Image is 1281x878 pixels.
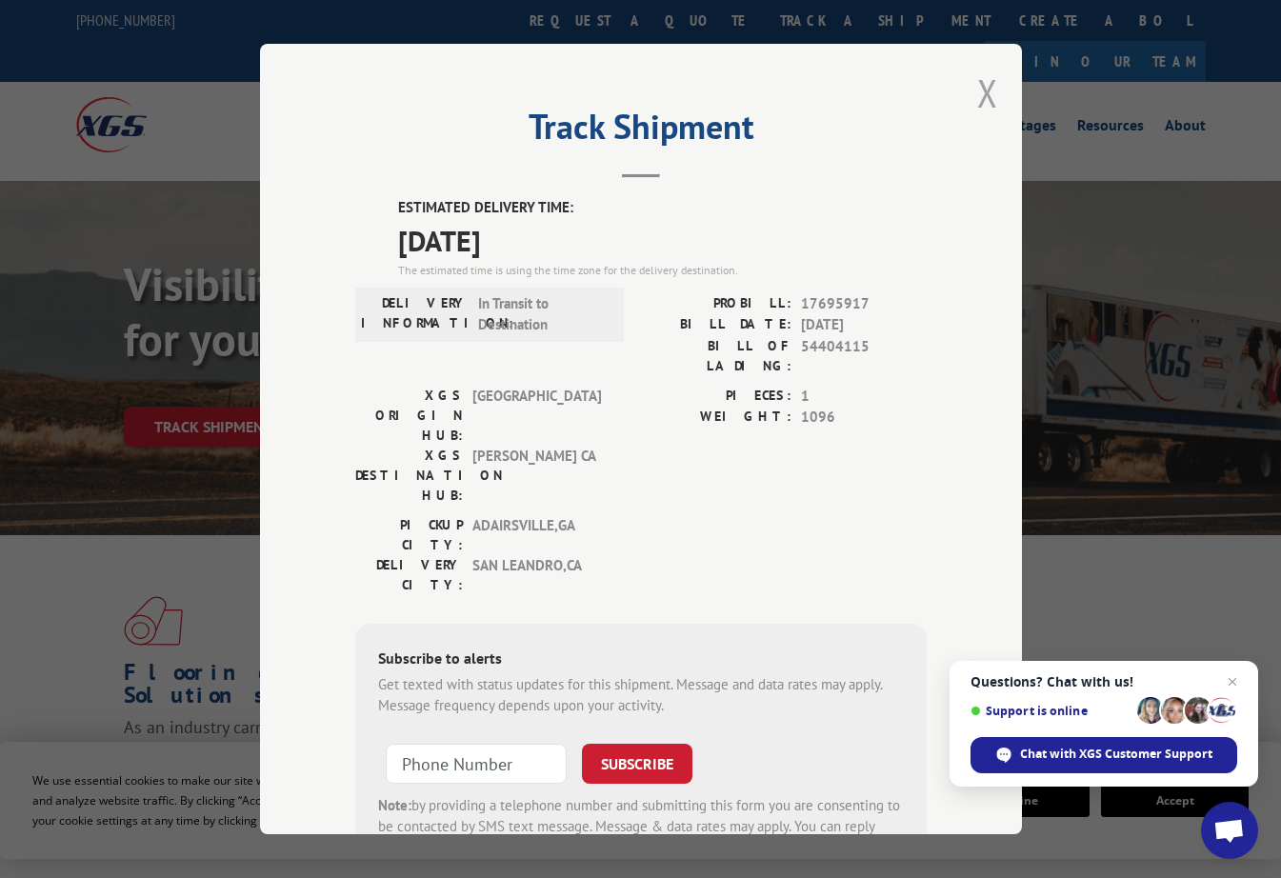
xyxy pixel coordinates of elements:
[378,674,904,717] div: Get texted with status updates for this shipment. Message and data rates may apply. Message frequ...
[801,336,927,376] span: 54404115
[355,113,927,150] h2: Track Shipment
[971,737,1237,773] div: Chat with XGS Customer Support
[378,647,904,674] div: Subscribe to alerts
[641,314,791,336] label: BILL DATE:
[355,446,463,506] label: XGS DESTINATION HUB:
[977,68,998,118] button: Close modal
[472,446,601,506] span: [PERSON_NAME] CA
[378,796,411,814] strong: Note:
[641,336,791,376] label: BILL OF LADING:
[355,386,463,446] label: XGS ORIGIN HUB:
[361,293,469,336] label: DELIVERY INFORMATION:
[801,293,927,315] span: 17695917
[398,197,927,219] label: ESTIMATED DELIVERY TIME:
[641,293,791,315] label: PROBILL:
[386,744,567,784] input: Phone Number
[472,555,601,595] span: SAN LEANDRO , CA
[472,515,601,555] span: ADAIRSVILLE , GA
[971,674,1237,689] span: Questions? Chat with us!
[378,795,904,860] div: by providing a telephone number and submitting this form you are consenting to be contacted by SM...
[355,555,463,595] label: DELIVERY CITY:
[641,407,791,429] label: WEIGHT:
[971,704,1131,718] span: Support is online
[1020,746,1212,763] span: Chat with XGS Customer Support
[801,407,927,429] span: 1096
[801,386,927,408] span: 1
[398,262,927,279] div: The estimated time is using the time zone for the delivery destination.
[582,744,692,784] button: SUBSCRIBE
[398,219,927,262] span: [DATE]
[1221,670,1244,693] span: Close chat
[478,293,607,336] span: In Transit to Destination
[472,386,601,446] span: [GEOGRAPHIC_DATA]
[355,515,463,555] label: PICKUP CITY:
[801,314,927,336] span: [DATE]
[1201,802,1258,859] div: Open chat
[641,386,791,408] label: PIECES:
